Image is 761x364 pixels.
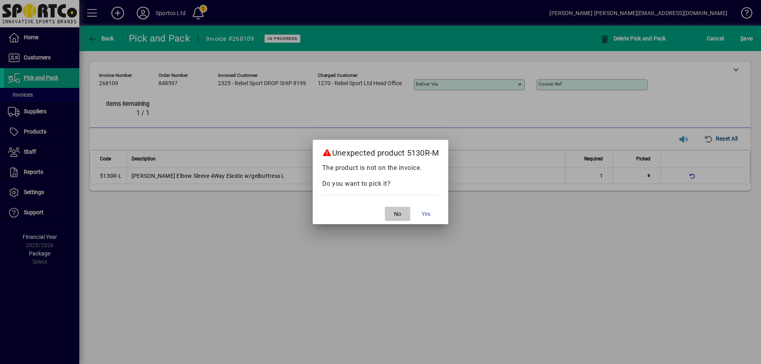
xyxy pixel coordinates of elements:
[322,179,439,189] p: Do you want to pick it?
[422,210,430,218] span: Yes
[322,163,439,173] p: The product is not on the invoice.
[313,140,449,163] h2: Unexpected product 5130R-M
[413,207,439,221] button: Yes
[385,207,410,221] button: No
[394,210,401,218] span: No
